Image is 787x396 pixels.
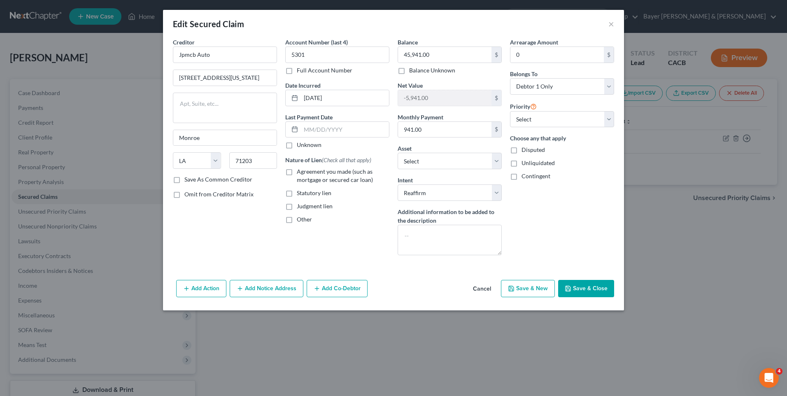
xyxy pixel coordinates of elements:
[398,47,491,63] input: 0.00
[301,122,389,137] input: MM/DD/YYYY
[285,47,389,63] input: XXXX
[501,280,555,297] button: Save & New
[285,113,333,121] label: Last Payment Date
[184,175,252,184] label: Save As Common Creditor
[558,280,614,297] button: Save & Close
[759,368,779,388] iframe: Intercom live chat
[398,176,413,184] label: Intent
[604,47,614,63] div: $
[285,156,371,164] label: Nature of Lien
[522,159,555,166] span: Unliquidated
[297,216,312,223] span: Other
[307,280,368,297] button: Add Co-Debtor
[398,38,418,47] label: Balance
[297,203,333,210] span: Judgment lien
[522,172,550,179] span: Contingent
[398,81,423,90] label: Net Value
[398,113,443,121] label: Monthly Payment
[398,122,491,137] input: 0.00
[297,168,373,183] span: Agreement you made (such as mortgage or secured car loan)
[398,90,491,106] input: 0.00
[173,18,244,30] div: Edit Secured Claim
[491,47,501,63] div: $
[230,280,303,297] button: Add Notice Address
[510,47,604,63] input: 0.00
[510,70,538,77] span: Belongs To
[322,156,371,163] span: (Check all that apply)
[608,19,614,29] button: ×
[173,130,277,146] input: Enter city...
[285,81,321,90] label: Date Incurred
[510,38,558,47] label: Arrearage Amount
[173,70,277,86] input: Enter address...
[184,191,254,198] span: Omit from Creditor Matrix
[173,39,195,46] span: Creditor
[776,368,782,375] span: 4
[510,101,537,111] label: Priority
[173,47,277,63] input: Search creditor by name...
[491,122,501,137] div: $
[409,66,455,75] label: Balance Unknown
[522,146,545,153] span: Disputed
[297,189,331,196] span: Statutory lien
[297,66,352,75] label: Full Account Number
[301,90,389,106] input: MM/DD/YYYY
[398,207,502,225] label: Additional information to be added to the description
[466,281,498,297] button: Cancel
[285,38,348,47] label: Account Number (last 4)
[510,134,614,142] label: Choose any that apply
[297,141,321,149] label: Unknown
[176,280,226,297] button: Add Action
[398,145,412,152] span: Asset
[491,90,501,106] div: $
[229,152,277,169] input: Enter zip...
